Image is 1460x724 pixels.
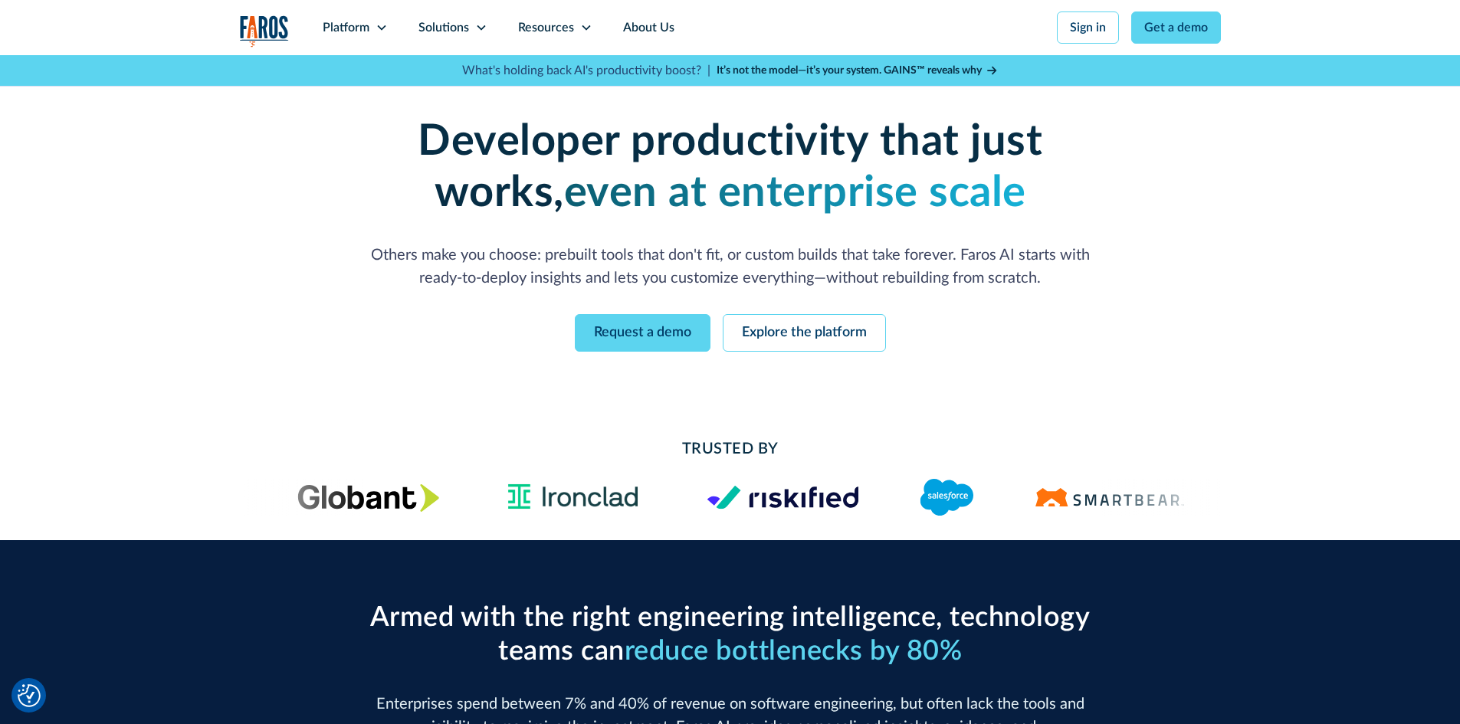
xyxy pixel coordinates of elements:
strong: It’s not the model—it’s your system. GAINS™ reveals why [717,65,982,76]
div: Platform [323,18,369,37]
img: Ironclad Logo [500,479,645,516]
strong: Developer productivity that just works, [418,120,1042,215]
img: Revisit consent button [18,684,41,707]
a: Explore the platform [723,314,886,352]
img: Logo of the risk management platform Riskified. [707,485,859,509]
img: Logo of the analytics and reporting company Faros. [240,15,289,47]
a: home [240,15,289,47]
h2: Trusted By [363,437,1098,460]
a: Request a demo [575,314,710,352]
div: Solutions [418,18,469,37]
strong: even at enterprise scale [564,172,1026,215]
button: Cookie Settings [18,684,41,707]
img: Logo of the CRM platform Salesforce. [920,479,973,516]
span: reduce bottlenecks by 80% [625,637,963,665]
img: Globant's logo [297,483,439,512]
div: Resources [518,18,574,37]
a: Sign in [1057,11,1119,44]
p: What's holding back AI's productivity boost? | [462,61,710,80]
img: Logo of the software testing platform SmartBear. [1035,488,1184,506]
h2: Armed with the right engineering intelligence, technology teams can [363,601,1098,667]
a: Get a demo [1131,11,1221,44]
a: It’s not the model—it’s your system. GAINS™ reveals why [717,63,999,79]
p: Others make you choose: prebuilt tools that don't fit, or custom builds that take forever. Faros ... [363,244,1098,290]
